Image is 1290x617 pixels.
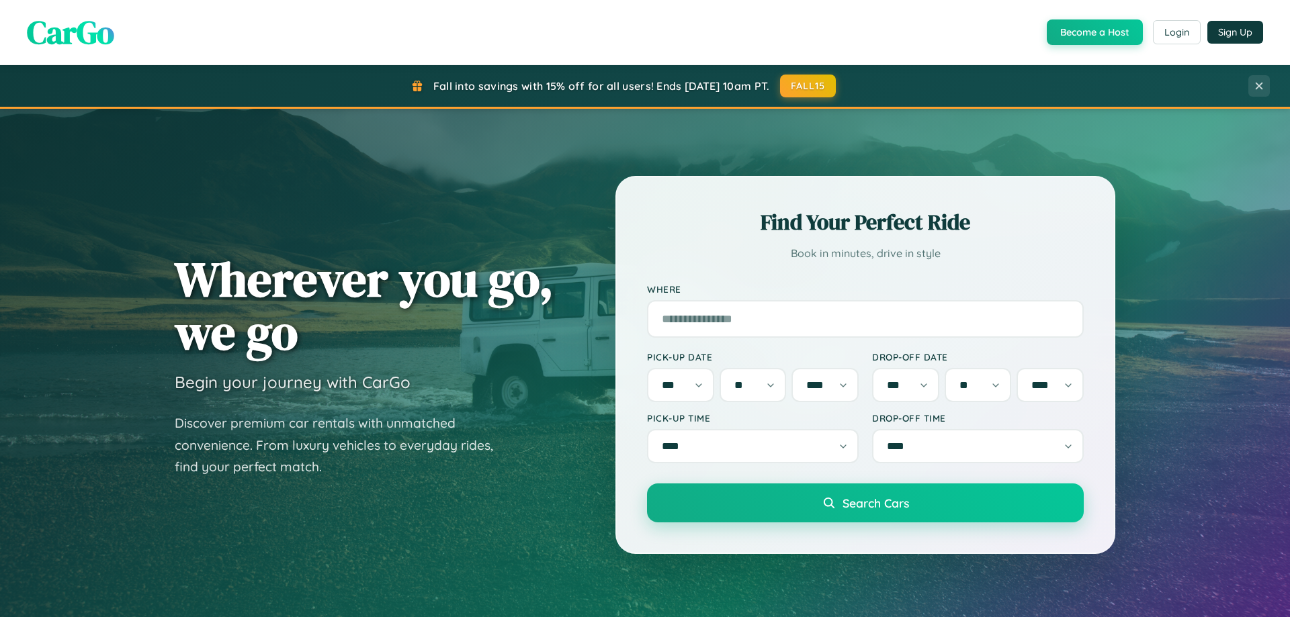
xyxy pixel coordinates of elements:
h2: Find Your Perfect Ride [647,207,1084,237]
label: Pick-up Date [647,351,859,363]
span: CarGo [27,10,114,54]
p: Book in minutes, drive in style [647,244,1084,263]
label: Pick-up Time [647,412,859,424]
span: Search Cars [843,495,909,510]
button: Search Cars [647,483,1084,522]
span: Fall into savings with 15% off for all users! Ends [DATE] 10am PT. [433,79,770,93]
p: Discover premium car rentals with unmatched convenience. From luxury vehicles to everyday rides, ... [175,412,511,478]
button: Become a Host [1047,19,1143,45]
label: Drop-off Date [872,351,1084,363]
button: FALL15 [780,75,836,97]
button: Sign Up [1207,21,1263,44]
label: Where [647,283,1084,295]
h1: Wherever you go, we go [175,252,554,359]
label: Drop-off Time [872,412,1084,424]
h3: Begin your journey with CarGo [175,372,411,392]
button: Login [1153,20,1201,44]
